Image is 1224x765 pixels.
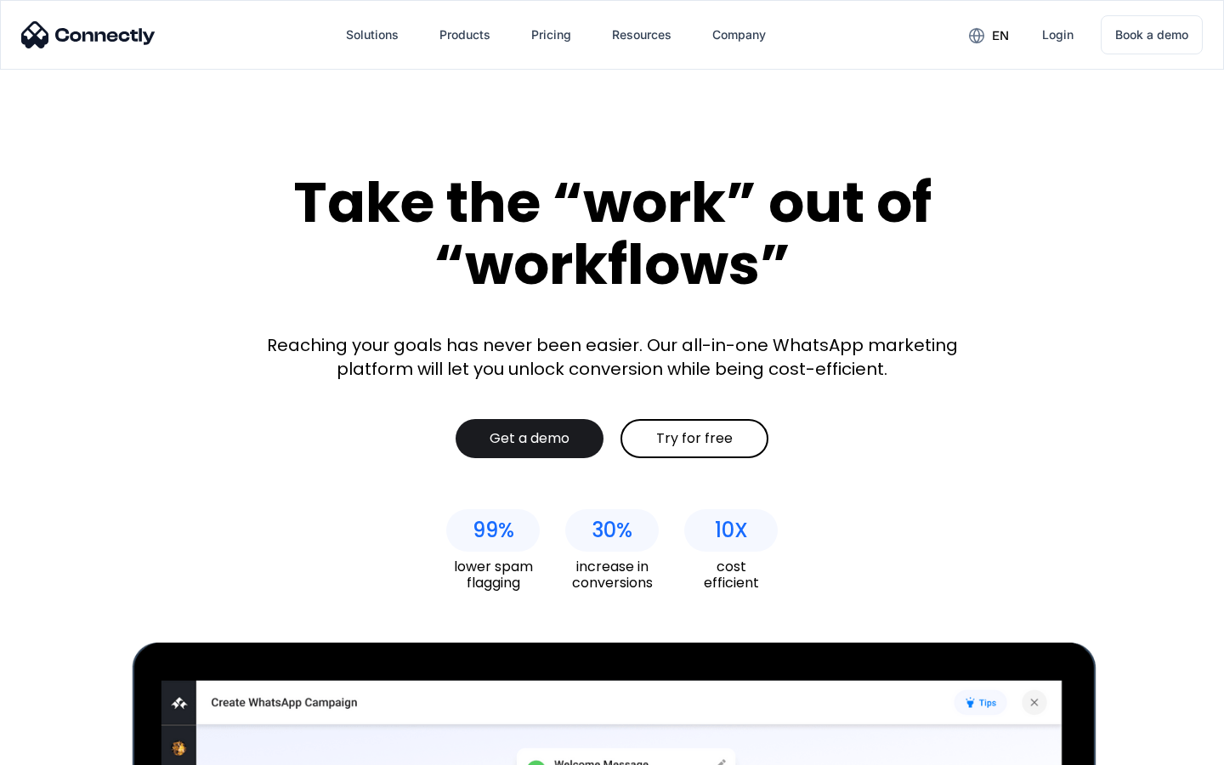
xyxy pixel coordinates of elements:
[992,24,1009,48] div: en
[518,14,585,55] a: Pricing
[490,430,569,447] div: Get a demo
[346,23,399,47] div: Solutions
[446,558,540,591] div: lower spam flagging
[1028,14,1087,55] a: Login
[531,23,571,47] div: Pricing
[1042,23,1074,47] div: Login
[592,518,632,542] div: 30%
[456,419,603,458] a: Get a demo
[612,23,671,47] div: Resources
[565,558,659,591] div: increase in conversions
[473,518,514,542] div: 99%
[1101,15,1203,54] a: Book a demo
[439,23,490,47] div: Products
[715,518,748,542] div: 10X
[34,735,102,759] ul: Language list
[21,21,156,48] img: Connectly Logo
[684,558,778,591] div: cost efficient
[656,430,733,447] div: Try for free
[229,172,994,295] div: Take the “work” out of “workflows”
[712,23,766,47] div: Company
[255,333,969,381] div: Reaching your goals has never been easier. Our all-in-one WhatsApp marketing platform will let yo...
[17,735,102,759] aside: Language selected: English
[620,419,768,458] a: Try for free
